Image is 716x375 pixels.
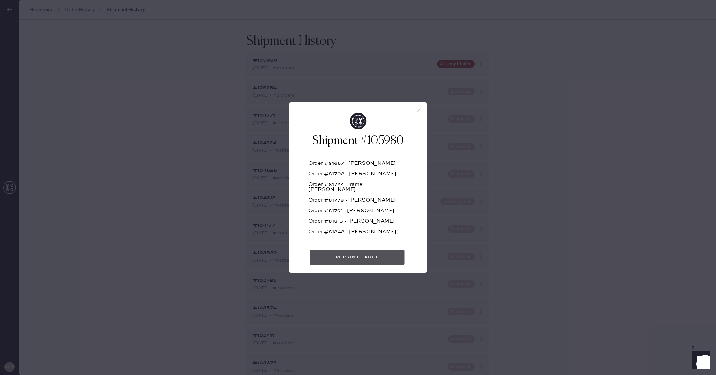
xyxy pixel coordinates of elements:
div: Order #81708 - [PERSON_NAME] [308,172,408,182]
h2: Shipment #105980 [308,133,408,148]
div: Order #81848 - [PERSON_NAME] [308,229,408,240]
div: Order #81813 - [PERSON_NAME] [308,219,408,229]
div: Order #81778 - [PERSON_NAME] [308,198,408,208]
div: Order #81724 - jramei [PERSON_NAME] [308,182,408,198]
a: Reprint Label [310,250,406,265]
div: Order #81657 - [PERSON_NAME] [308,161,408,172]
div: Order #81791 - [PERSON_NAME] [308,208,408,219]
iframe: Front Chat [686,346,713,374]
button: Reprint Label [310,250,405,265]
